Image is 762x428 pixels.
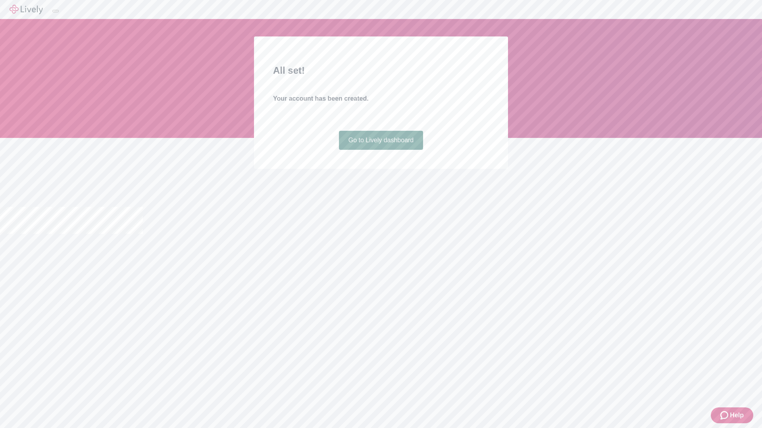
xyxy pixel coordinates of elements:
[730,411,744,420] span: Help
[339,131,423,150] a: Go to Lively dashboard
[273,63,489,78] h2: All set!
[720,411,730,420] svg: Zendesk support icon
[711,407,753,423] button: Zendesk support iconHelp
[10,5,43,14] img: Lively
[273,94,489,103] h4: Your account has been created.
[52,10,59,12] button: Log out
